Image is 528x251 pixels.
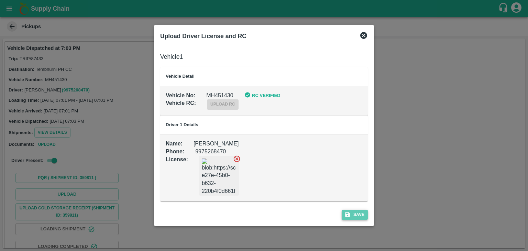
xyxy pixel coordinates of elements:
[252,93,280,98] b: RC Verified
[342,210,368,220] button: Save
[166,122,198,127] b: Driver 1 Details
[195,81,233,100] div: MH451430
[184,137,226,156] div: 9975268470
[202,159,236,193] img: blob:https://sc.vegrow.in/5b0d70c1-e27e-45b0-b632-220b4f0d661f
[160,52,368,62] h6: Vehicle 1
[183,129,239,148] div: [PERSON_NAME]
[160,33,246,40] b: Upload Driver License and RC
[166,100,196,106] b: Vehicle RC :
[166,156,188,162] b: License :
[166,74,195,79] b: Vehicle Detail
